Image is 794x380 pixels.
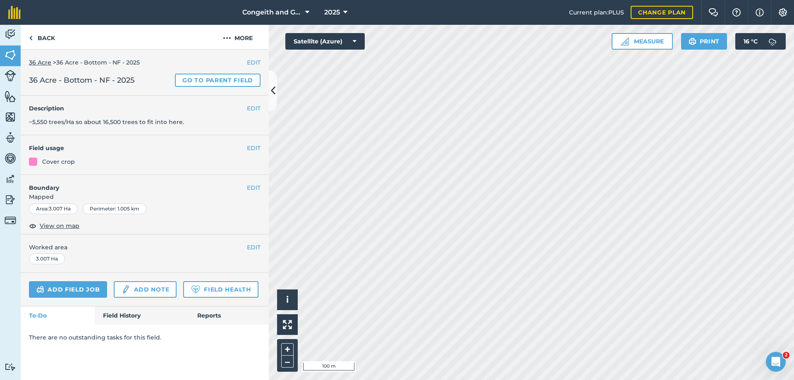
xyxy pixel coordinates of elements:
[189,306,269,325] a: Reports
[247,143,261,153] button: EDIT
[242,7,302,17] span: Congeith and Glaisters
[29,221,79,231] button: View on map
[5,111,16,123] img: svg+xml;base64,PHN2ZyB4bWxucz0iaHR0cDovL3d3dy53My5vcmcvMjAwMC9zdmciIHdpZHRoPSI1NiIgaGVpZ2h0PSI2MC...
[36,284,44,294] img: svg+xml;base64,PD94bWwgdmVyc2lvbj0iMS4wIiBlbmNvZGluZz0idXRmLTgiPz4KPCEtLSBHZW5lcmF0b3I6IEFkb2JlIE...
[5,173,16,185] img: svg+xml;base64,PD94bWwgdmVyc2lvbj0iMS4wIiBlbmNvZGluZz0idXRmLTgiPz4KPCEtLSBHZW5lcmF0b3I6IEFkb2JlIE...
[95,306,189,325] a: Field History
[5,215,16,226] img: svg+xml;base64,PD94bWwgdmVyc2lvbj0iMS4wIiBlbmNvZGluZz0idXRmLTgiPz4KPCEtLSBHZW5lcmF0b3I6IEFkb2JlIE...
[281,356,294,368] button: –
[324,7,340,17] span: 2025
[8,6,21,19] img: fieldmargin Logo
[735,33,786,50] button: 16 °C
[223,33,231,43] img: svg+xml;base64,PHN2ZyB4bWxucz0iaHR0cDovL3d3dy53My5vcmcvMjAwMC9zdmciIHdpZHRoPSIyMCIgaGVpZ2h0PSIyNC...
[277,289,298,310] button: i
[5,131,16,144] img: svg+xml;base64,PD94bWwgdmVyc2lvbj0iMS4wIiBlbmNvZGluZz0idXRmLTgiPz4KPCEtLSBHZW5lcmF0b3I6IEFkb2JlIE...
[756,7,764,17] img: svg+xml;base64,PHN2ZyB4bWxucz0iaHR0cDovL3d3dy53My5vcmcvMjAwMC9zdmciIHdpZHRoPSIxNyIgaGVpZ2h0PSIxNy...
[5,152,16,165] img: svg+xml;base64,PD94bWwgdmVyc2lvbj0iMS4wIiBlbmNvZGluZz0idXRmLTgiPz4KPCEtLSBHZW5lcmF0b3I6IEFkb2JlIE...
[114,281,177,298] a: Add note
[29,74,134,86] span: 36 Acre - Bottom - NF - 2025
[29,33,33,43] img: svg+xml;base64,PHN2ZyB4bWxucz0iaHR0cDovL3d3dy53My5vcmcvMjAwMC9zdmciIHdpZHRoPSI5IiBoZWlnaHQ9IjI0Ii...
[621,37,629,45] img: Ruler icon
[631,6,693,19] a: Change plan
[764,33,781,50] img: svg+xml;base64,PD94bWwgdmVyc2lvbj0iMS4wIiBlbmNvZGluZz0idXRmLTgiPz4KPCEtLSBHZW5lcmF0b3I6IEFkb2JlIE...
[612,33,673,50] button: Measure
[42,157,75,166] div: Cover crop
[29,58,261,67] div: > 36 Acre - Bottom - NF - 2025
[29,118,184,126] span: ~5,550 trees/Ha so about 16,500 trees to fit into here.
[40,221,79,230] span: View on map
[744,33,758,50] span: 16 ° C
[778,8,788,17] img: A cog icon
[183,281,258,298] a: Field Health
[29,143,247,153] h4: Field usage
[121,284,130,294] img: svg+xml;base64,PD94bWwgdmVyc2lvbj0iMS4wIiBlbmNvZGluZz0idXRmLTgiPz4KPCEtLSBHZW5lcmF0b3I6IEFkb2JlIE...
[29,59,51,66] a: 36 Acre
[281,343,294,356] button: +
[689,36,696,46] img: svg+xml;base64,PHN2ZyB4bWxucz0iaHR0cDovL3d3dy53My5vcmcvMjAwMC9zdmciIHdpZHRoPSIxOSIgaGVpZ2h0PSIyNC...
[285,33,365,50] button: Satellite (Azure)
[21,192,269,201] span: Mapped
[29,333,261,342] p: There are no outstanding tasks for this field.
[247,104,261,113] button: EDIT
[5,363,16,371] img: svg+xml;base64,PD94bWwgdmVyc2lvbj0iMS4wIiBlbmNvZGluZz0idXRmLTgiPz4KPCEtLSBHZW5lcmF0b3I6IEFkb2JlIE...
[783,352,789,358] span: 2
[5,70,16,81] img: svg+xml;base64,PD94bWwgdmVyc2lvbj0iMS4wIiBlbmNvZGluZz0idXRmLTgiPz4KPCEtLSBHZW5lcmF0b3I6IEFkb2JlIE...
[29,203,78,214] div: Area : 3.007 Ha
[732,8,741,17] img: A question mark icon
[21,306,95,325] a: To-Do
[708,8,718,17] img: Two speech bubbles overlapping with the left bubble in the forefront
[5,90,16,103] img: svg+xml;base64,PHN2ZyB4bWxucz0iaHR0cDovL3d3dy53My5vcmcvMjAwMC9zdmciIHdpZHRoPSI1NiIgaGVpZ2h0PSI2MC...
[83,203,146,214] div: Perimeter : 1.005 km
[247,183,261,192] button: EDIT
[21,175,247,192] h4: Boundary
[29,221,36,231] img: svg+xml;base64,PHN2ZyB4bWxucz0iaHR0cDovL3d3dy53My5vcmcvMjAwMC9zdmciIHdpZHRoPSIxOCIgaGVpZ2h0PSIyNC...
[283,320,292,329] img: Four arrows, one pointing top left, one top right, one bottom right and the last bottom left
[29,243,261,252] span: Worked area
[29,281,107,298] a: Add field job
[5,49,16,61] img: svg+xml;base64,PHN2ZyB4bWxucz0iaHR0cDovL3d3dy53My5vcmcvMjAwMC9zdmciIHdpZHRoPSI1NiIgaGVpZ2h0PSI2MC...
[681,33,727,50] button: Print
[175,74,261,87] a: Go to parent field
[29,104,261,113] h4: Description
[5,28,16,41] img: svg+xml;base64,PD94bWwgdmVyc2lvbj0iMS4wIiBlbmNvZGluZz0idXRmLTgiPz4KPCEtLSBHZW5lcmF0b3I6IEFkb2JlIE...
[21,25,63,49] a: Back
[286,294,289,305] span: i
[247,243,261,252] button: EDIT
[207,25,269,49] button: More
[29,253,65,264] div: 3.007 Ha
[569,8,624,17] span: Current plan : PLUS
[247,58,261,67] button: EDIT
[5,194,16,206] img: svg+xml;base64,PD94bWwgdmVyc2lvbj0iMS4wIiBlbmNvZGluZz0idXRmLTgiPz4KPCEtLSBHZW5lcmF0b3I6IEFkb2JlIE...
[766,352,786,372] iframe: Intercom live chat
